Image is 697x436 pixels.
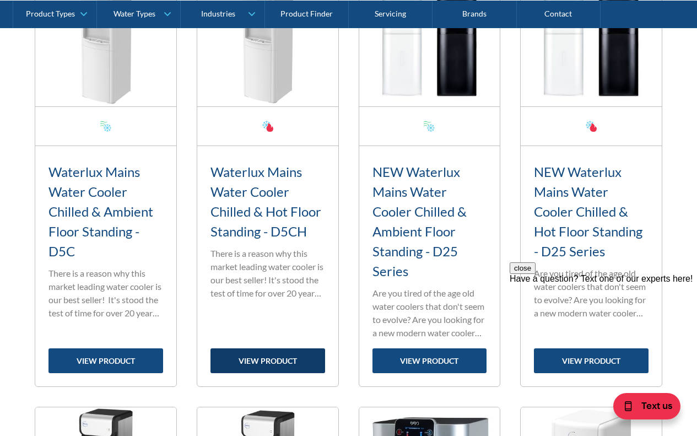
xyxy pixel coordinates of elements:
[210,348,325,373] a: view product
[48,162,163,261] h3: Waterlux Mains Water Cooler Chilled & Ambient Floor Standing - D5C
[114,9,155,18] div: Water Types
[372,162,487,281] h3: NEW Waterlux Mains Water Cooler Chilled & Ambient Floor Standing - D25 Series
[372,348,487,373] a: view product
[48,348,163,373] a: view product
[210,162,325,241] h3: Waterlux Mains Water Cooler Chilled & Hot Floor Standing - D5CH
[210,247,325,300] p: There is a reason why this market leading water cooler is our best seller! It's stood the test of...
[587,381,697,436] iframe: podium webchat widget bubble
[48,267,163,320] p: There is a reason why this market leading water cooler is our best seller! It's stood the test of...
[534,162,649,261] h3: NEW Waterlux Mains Water Cooler Chilled & Hot Floor Standing - D25 Series
[26,9,75,18] div: Product Types
[510,262,697,395] iframe: podium webchat widget prompt
[201,9,235,18] div: Industries
[372,287,487,340] p: Are you tired of the age old water coolers that don't seem to evolve? Are you looking for a new m...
